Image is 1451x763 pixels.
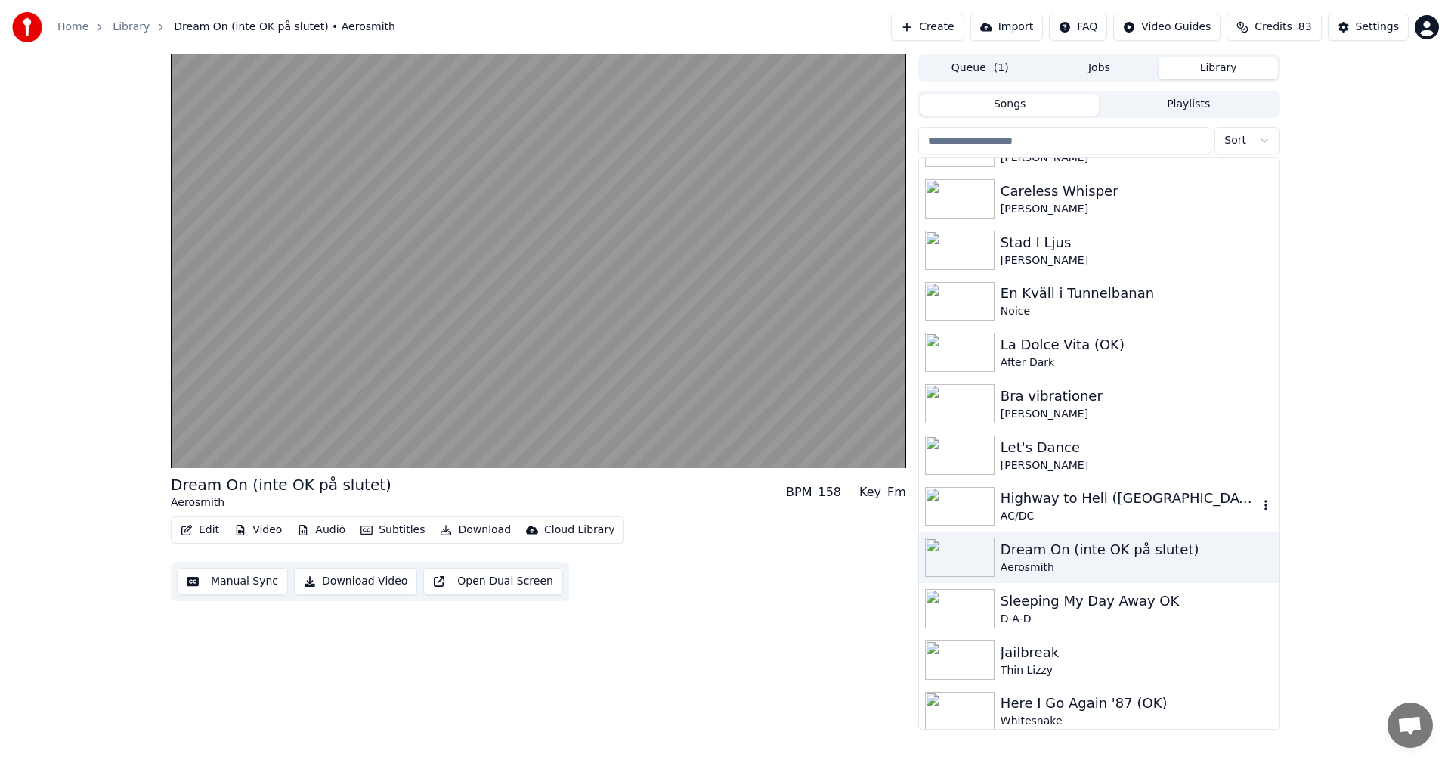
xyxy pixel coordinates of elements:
div: BPM [786,483,812,501]
div: Dream On (inte OK på slutet) [1001,539,1273,560]
div: [PERSON_NAME] [1001,407,1273,422]
div: After Dark [1001,355,1273,371]
div: Highway to Hell ([GEOGRAPHIC_DATA]) [1001,488,1258,509]
button: Library [1159,57,1278,79]
div: Let's Dance [1001,437,1273,458]
span: Sort [1224,133,1246,148]
button: FAQ [1049,14,1107,41]
span: ( 1 ) [994,60,1009,76]
div: Settings [1356,20,1399,35]
div: Stad I Ljus [1001,232,1273,253]
button: Download [434,520,517,541]
button: Download Video [294,568,417,595]
button: Settings [1328,14,1409,41]
nav: breadcrumb [57,20,395,35]
div: Jailbreak [1001,642,1273,663]
div: Sleeping My Day Away OK [1001,591,1273,612]
button: Playlists [1099,94,1278,116]
div: Aerosmith [1001,560,1273,575]
div: Careless Whisper [1001,181,1273,202]
span: 83 [1298,20,1312,35]
button: Video [228,520,288,541]
div: Cloud Library [544,523,614,538]
a: Home [57,20,88,35]
button: Import [970,14,1043,41]
div: Whitesnake [1001,714,1273,729]
a: Öppna chatt [1388,703,1433,748]
button: Audio [291,520,351,541]
div: 158 [818,483,841,501]
img: youka [12,12,42,42]
button: Video Guides [1113,14,1221,41]
button: Songs [920,94,1100,116]
div: D-A-D [1001,612,1273,627]
button: Open Dual Screen [423,568,563,595]
div: Bra vibrationer [1001,386,1273,407]
button: Queue [920,57,1040,79]
button: Manual Sync [177,568,288,595]
button: Edit [175,520,225,541]
div: Key [859,483,881,501]
span: Credits [1255,20,1292,35]
div: La Dolce Vita (OK) [1001,334,1273,355]
div: Noice [1001,304,1273,319]
button: Subtitles [354,520,431,541]
div: Here I Go Again '87 (OK) [1001,693,1273,714]
div: [PERSON_NAME] [1001,150,1273,166]
div: Thin Lizzy [1001,663,1273,678]
button: Jobs [1040,57,1159,79]
a: Library [113,20,150,35]
div: Aerosmith [171,495,391,510]
div: Fm [887,483,906,501]
div: AC/DC [1001,509,1258,524]
div: [PERSON_NAME] [1001,458,1273,473]
div: Dream On (inte OK på slutet) [171,474,391,495]
button: Create [891,14,964,41]
div: [PERSON_NAME] [1001,253,1273,268]
div: [PERSON_NAME] [1001,202,1273,217]
button: Credits83 [1227,14,1321,41]
div: En Kväll i Tunnelbanan [1001,283,1273,304]
span: Dream On (inte OK på slutet) • Aerosmith [174,20,395,35]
